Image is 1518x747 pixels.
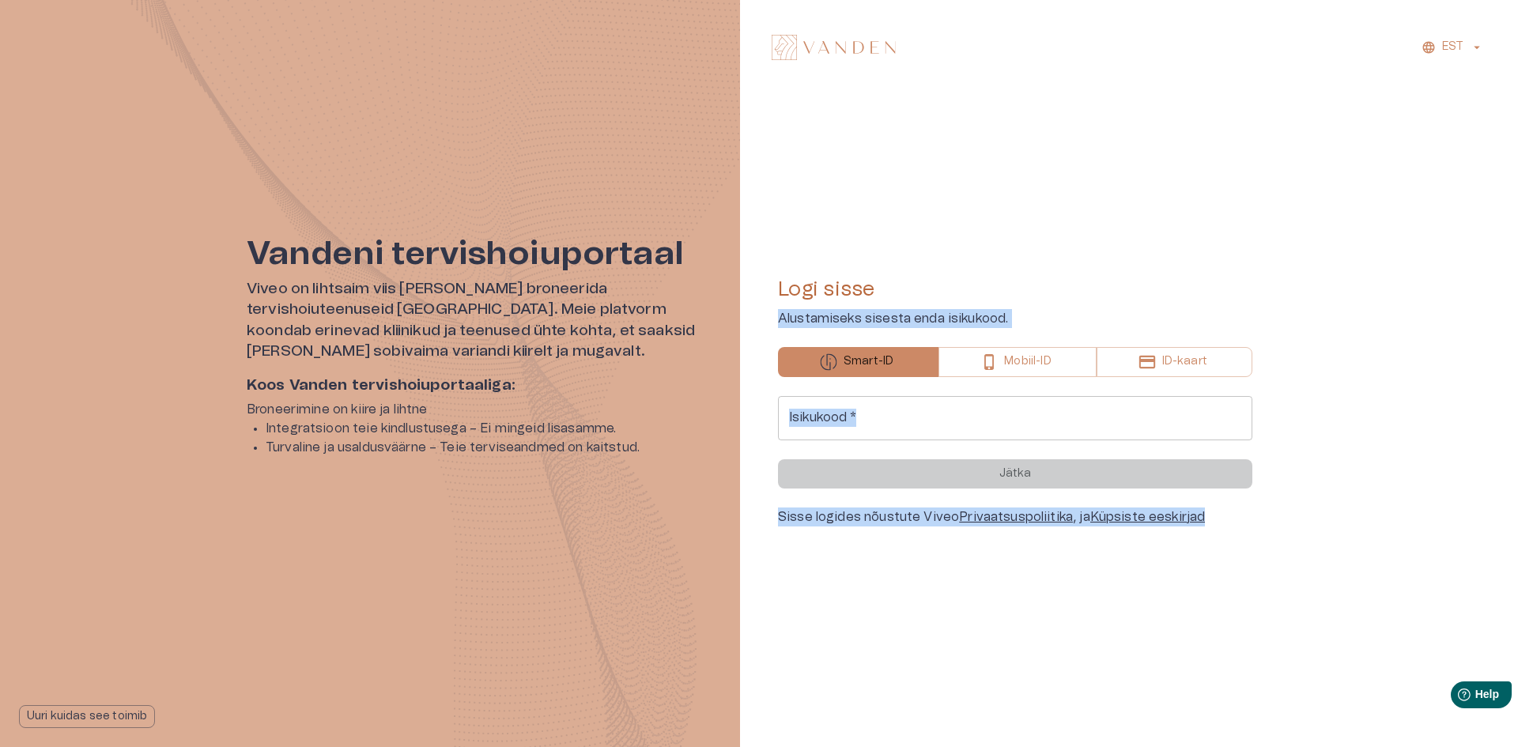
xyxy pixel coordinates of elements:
[778,347,938,377] button: Smart-ID
[1442,39,1463,55] p: EST
[1090,511,1206,523] a: Küpsiste eeskirjad
[1097,347,1252,377] button: ID-kaart
[1419,36,1486,58] button: EST
[1004,353,1051,370] p: Mobiil-ID
[27,708,147,725] p: Uuri kuidas see toimib
[778,507,1252,526] div: Sisse logides nõustute Viveo , ja
[844,353,893,370] p: Smart-ID
[938,347,1096,377] button: Mobiil-ID
[778,309,1252,328] p: Alustamiseks sisesta enda isikukood.
[772,35,896,60] img: Vanden logo
[959,511,1073,523] a: Privaatsuspoliitika
[778,277,1252,302] h4: Logi sisse
[1395,675,1518,719] iframe: Help widget launcher
[1162,353,1207,370] p: ID-kaart
[19,705,155,728] button: Uuri kuidas see toimib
